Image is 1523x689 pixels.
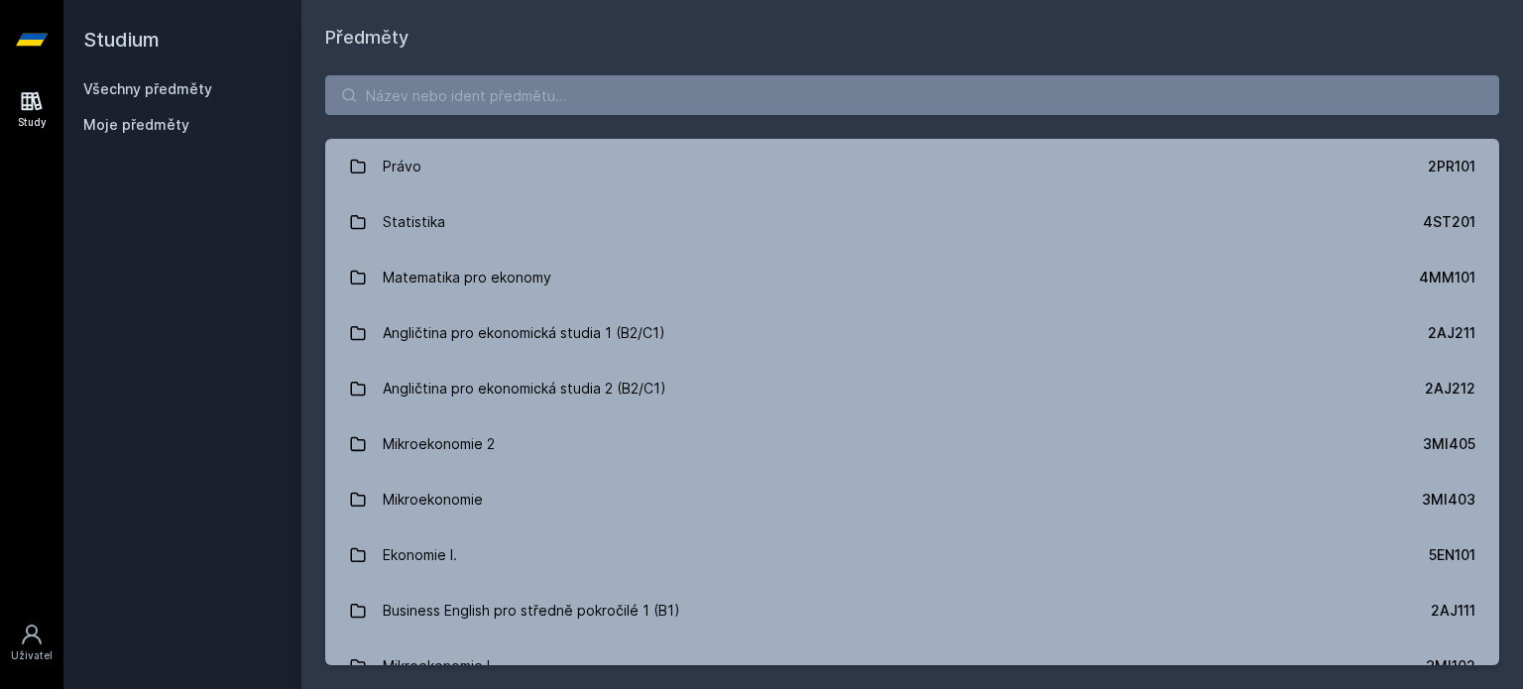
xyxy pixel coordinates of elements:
[383,591,680,631] div: Business English pro středně pokročilé 1 (B1)
[383,313,665,353] div: Angličtina pro ekonomická studia 1 (B2/C1)
[325,250,1499,305] a: Matematika pro ekonomy 4MM101
[1422,490,1475,510] div: 3MI403
[325,24,1499,52] h1: Předměty
[383,369,666,408] div: Angličtina pro ekonomická studia 2 (B2/C1)
[11,648,53,663] div: Uživatel
[1423,434,1475,454] div: 3MI405
[83,80,212,97] a: Všechny předměty
[1428,157,1475,176] div: 2PR101
[325,194,1499,250] a: Statistika 4ST201
[1429,545,1475,565] div: 5EN101
[325,416,1499,472] a: Mikroekonomie 2 3MI405
[383,646,490,686] div: Mikroekonomie I
[1425,379,1475,399] div: 2AJ212
[1428,323,1475,343] div: 2AJ211
[18,115,47,130] div: Study
[383,202,445,242] div: Statistika
[325,305,1499,361] a: Angličtina pro ekonomická studia 1 (B2/C1) 2AJ211
[1423,212,1475,232] div: 4ST201
[325,472,1499,527] a: Mikroekonomie 3MI403
[325,139,1499,194] a: Právo 2PR101
[325,75,1499,115] input: Název nebo ident předmětu…
[383,424,495,464] div: Mikroekonomie 2
[1419,268,1475,287] div: 4MM101
[83,115,189,135] span: Moje předměty
[325,361,1499,416] a: Angličtina pro ekonomická studia 2 (B2/C1) 2AJ212
[383,480,483,519] div: Mikroekonomie
[1426,656,1475,676] div: 3MI102
[325,527,1499,583] a: Ekonomie I. 5EN101
[4,79,59,140] a: Study
[383,535,457,575] div: Ekonomie I.
[4,613,59,673] a: Uživatel
[325,583,1499,638] a: Business English pro středně pokročilé 1 (B1) 2AJ111
[383,147,421,186] div: Právo
[383,258,551,297] div: Matematika pro ekonomy
[1431,601,1475,621] div: 2AJ111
